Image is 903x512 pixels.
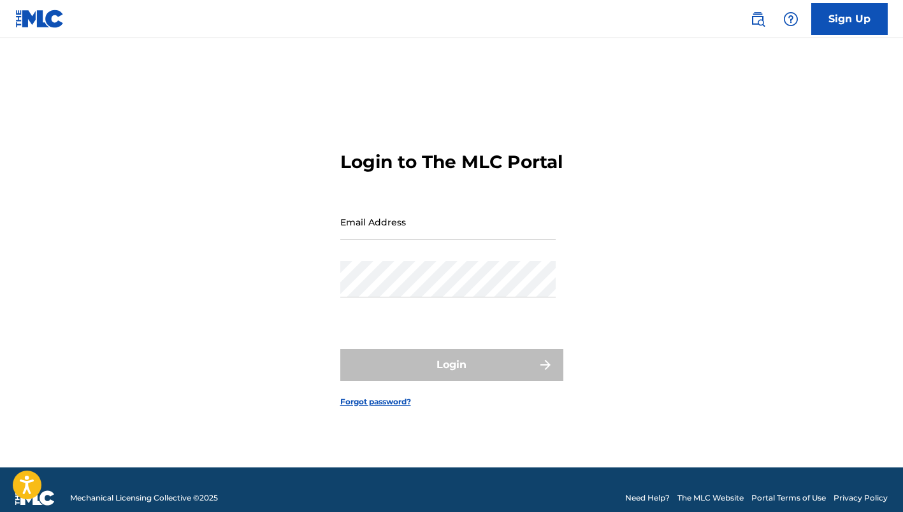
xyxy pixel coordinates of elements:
img: MLC Logo [15,10,64,28]
img: logo [15,490,55,506]
h3: Login to The MLC Portal [340,151,563,173]
a: Portal Terms of Use [751,492,826,504]
a: Privacy Policy [834,492,888,504]
img: help [783,11,798,27]
a: Public Search [745,6,770,32]
a: Sign Up [811,3,888,35]
span: Mechanical Licensing Collective © 2025 [70,492,218,504]
a: Need Help? [625,492,670,504]
img: search [750,11,765,27]
a: Forgot password? [340,396,411,408]
div: Help [778,6,804,32]
a: The MLC Website [677,492,744,504]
